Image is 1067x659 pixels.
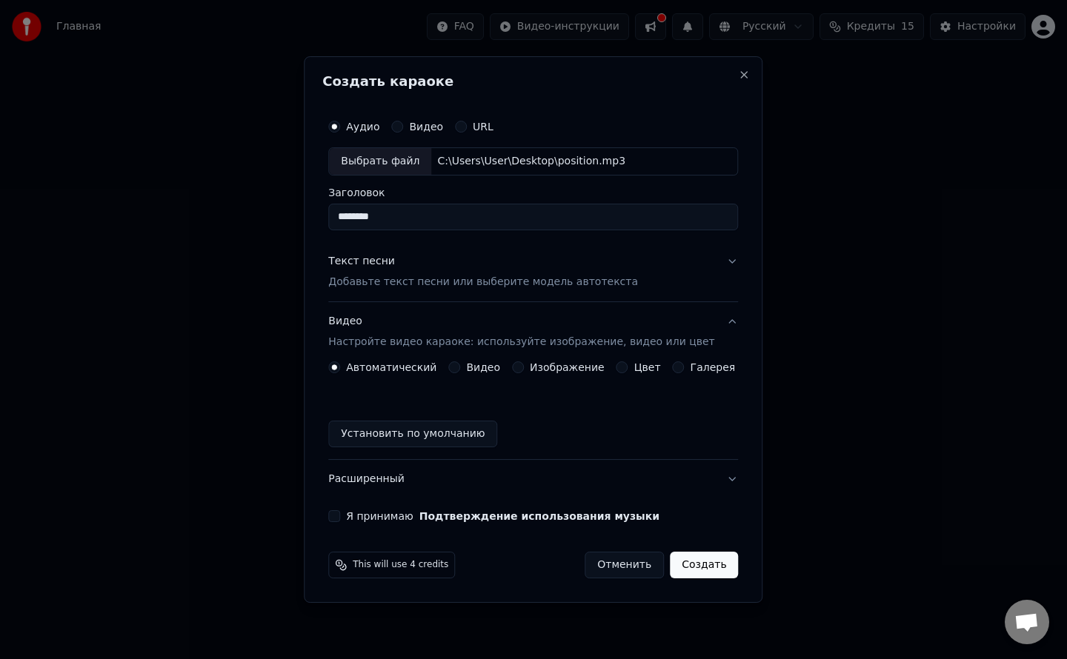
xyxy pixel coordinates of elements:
[691,362,736,372] label: Галерея
[409,121,443,132] label: Видео
[328,460,738,498] button: Расширенный
[322,75,744,88] h2: Создать караоке
[473,121,493,132] label: URL
[328,254,395,269] div: Текст песни
[328,275,638,290] p: Добавьте текст песни или выберите модель автотекста
[419,511,659,521] button: Я принимаю
[328,314,714,349] div: Видео
[328,242,738,301] button: Текст песниДобавьте текст песни или выберите модель автотекста
[328,187,738,198] label: Заголовок
[346,511,659,521] label: Я принимаю
[431,154,631,169] div: C:\Users\User\Desktop\position.mp3
[328,335,714,349] p: Настройте видео караоке: используйте изображение, видео или цвет
[329,148,431,175] div: Выбрать файл
[634,362,661,372] label: Цвет
[353,559,448,571] span: This will use 4 credits
[466,362,500,372] label: Видео
[530,362,605,372] label: Изображение
[328,302,738,361] button: ВидеоНастройте видео караоке: используйте изображение, видео или цвет
[328,361,738,459] div: ВидеоНастройте видео караоке: используйте изображение, видео или цвет
[670,552,738,578] button: Создать
[585,552,664,578] button: Отменить
[346,362,436,372] label: Автоматический
[328,421,497,447] button: Установить по умолчанию
[346,121,379,132] label: Аудио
